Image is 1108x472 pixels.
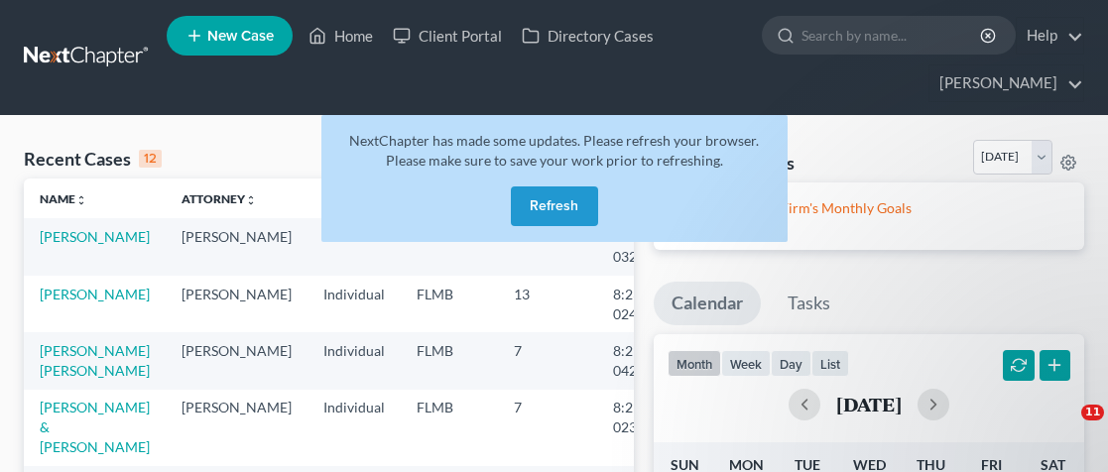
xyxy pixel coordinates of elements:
td: 8:21-bk-02310 [597,390,692,466]
a: Directory Cases [512,18,664,54]
a: [PERSON_NAME] [40,228,150,245]
a: [PERSON_NAME] [929,65,1083,101]
td: 7 [498,332,597,389]
a: Calendar [654,282,761,325]
td: 8:21-bk-04292 [597,332,692,389]
td: Individual [308,276,401,332]
td: [PERSON_NAME] [166,332,308,389]
span: NextChapter has made some updates. Please refresh your browser. Please make sure to save your wor... [349,132,759,169]
a: Client Portal [383,18,512,54]
button: Refresh [511,186,598,226]
a: [PERSON_NAME] [40,286,150,302]
div: 12 [139,150,162,168]
div: Recent Cases [24,147,162,171]
a: Attorneyunfold_more [182,191,257,206]
i: unfold_more [75,194,87,206]
a: Help [1017,18,1083,54]
td: Individual [308,332,401,389]
td: FLMB [401,390,498,466]
td: FLMB [401,332,498,389]
a: Nameunfold_more [40,191,87,206]
td: 7 [498,390,597,466]
i: unfold_more [245,194,257,206]
td: [PERSON_NAME] [166,218,308,275]
a: [PERSON_NAME] & [PERSON_NAME] [40,399,150,455]
td: FLMB [401,276,498,332]
p: Please setup your Firm's Monthly Goals [670,198,1068,218]
iframe: Intercom live chat [1041,405,1088,452]
td: 13 [498,276,597,332]
input: Search by name... [801,17,983,54]
span: 11 [1081,405,1104,420]
td: Individual [308,390,401,466]
a: [PERSON_NAME] [PERSON_NAME] [40,342,150,379]
td: [PERSON_NAME] [166,390,308,466]
td: [PERSON_NAME] [166,276,308,332]
a: Home [299,18,383,54]
td: Individual [308,218,401,275]
button: month [668,350,721,377]
td: 8:23-bk-02473 [597,276,692,332]
span: New Case [207,29,274,44]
